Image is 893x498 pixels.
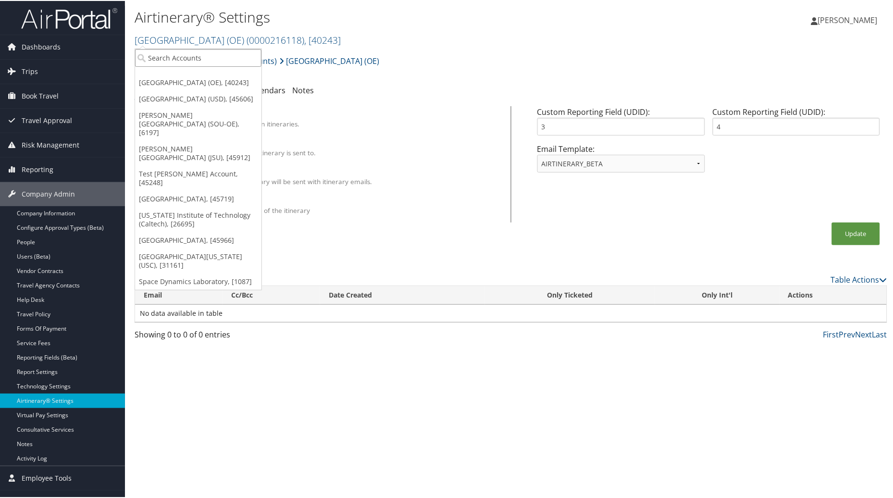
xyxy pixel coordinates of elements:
a: [GEOGRAPHIC_DATA][US_STATE] (USC), [31161] [135,248,261,273]
div: Showing 0 to 0 of 0 entries [135,328,317,344]
a: [GEOGRAPHIC_DATA] (OE) [279,50,379,70]
div: Override Email [179,138,499,147]
th: Cc/Bcc: activate to sort column ascending [223,285,320,304]
span: Book Travel [22,83,59,107]
a: [PERSON_NAME] [811,5,887,34]
a: Calendars [249,84,285,95]
a: Last [872,328,887,339]
a: [GEOGRAPHIC_DATA] (OE) [135,33,341,46]
a: [GEOGRAPHIC_DATA] (OE), [40243] [135,74,261,90]
a: [PERSON_NAME][GEOGRAPHIC_DATA] (SOU-OE), [6197] [135,106,261,140]
a: [US_STATE] Institute of Technology (Caltech), [26695] [135,206,261,231]
div: Custom Reporting Field (UDID): [533,105,709,142]
span: Travel Approval [22,108,72,132]
a: Prev [839,328,856,339]
input: Search Accounts [135,48,261,66]
span: Company Admin [22,181,75,205]
span: Trips [22,59,38,83]
a: [GEOGRAPHIC_DATA], [45966] [135,231,261,248]
th: Email: activate to sort column ascending [135,285,223,304]
div: Attach PDF [179,167,499,176]
h1: Airtinerary® Settings [135,6,636,26]
img: airportal-logo.png [21,6,117,29]
div: Custom Reporting Field (UDID): [709,105,884,142]
a: Test [PERSON_NAME] Account, [45248] [135,165,261,190]
div: Client Name [179,110,499,118]
span: Employee Tools [22,465,72,489]
span: Risk Management [22,132,79,156]
div: Email Template: [533,142,709,179]
a: [PERSON_NAME][GEOGRAPHIC_DATA] (JSU), [45912] [135,140,261,165]
th: Date Created: activate to sort column ascending [320,285,485,304]
a: [GEOGRAPHIC_DATA], [45719] [135,190,261,206]
span: Reporting [22,157,53,181]
span: [PERSON_NAME] [818,14,878,25]
a: Next [856,328,872,339]
span: Dashboards [22,34,61,58]
th: Only Int'l: activate to sort column ascending [655,285,780,304]
button: Update [832,222,880,244]
span: , [ 40243 ] [304,33,341,46]
label: A PDF version of the itinerary will be sent with itinerary emails. [179,176,372,186]
a: Notes [292,84,314,95]
td: No data available in table [135,304,887,321]
a: [GEOGRAPHIC_DATA] (USD), [45606] [135,90,261,106]
a: Table Actions [831,274,887,284]
div: Show Survey [179,196,499,205]
span: ( 0000216118 ) [247,33,304,46]
th: Actions [780,285,887,304]
a: First [823,328,839,339]
th: Only Ticketed: activate to sort column ascending [485,285,655,304]
a: Space Dynamics Laboratory, [1087] [135,273,261,289]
